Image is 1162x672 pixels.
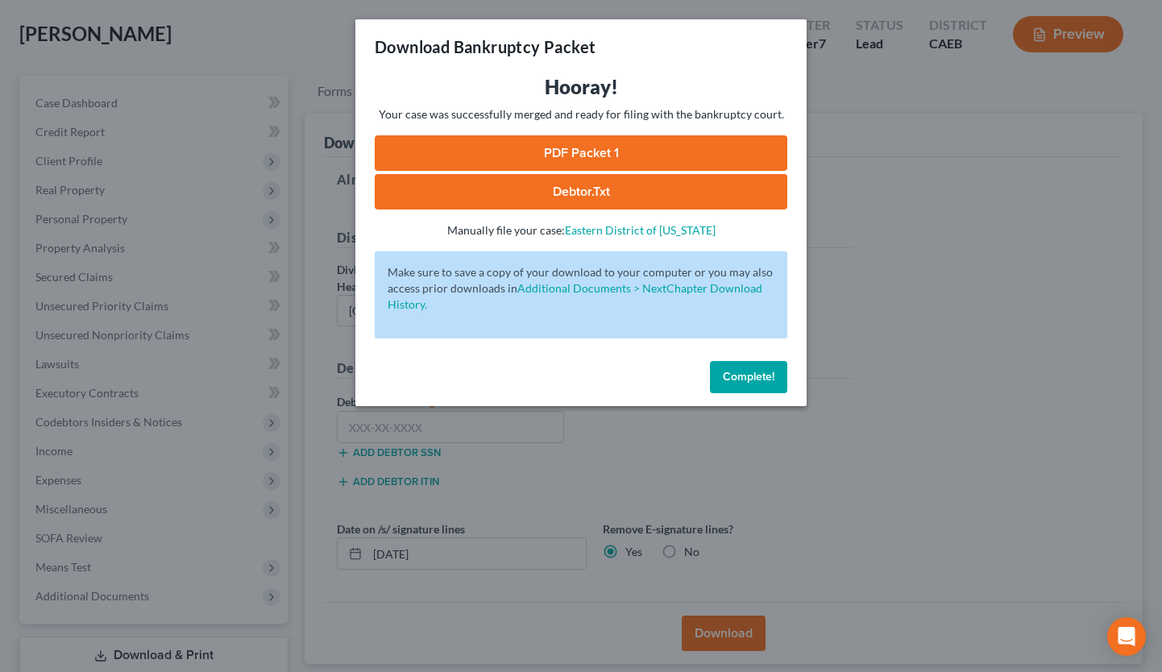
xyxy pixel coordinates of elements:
[375,174,787,209] a: Debtor.txt
[375,135,787,171] a: PDF Packet 1
[388,281,762,311] a: Additional Documents > NextChapter Download History.
[388,264,774,313] p: Make sure to save a copy of your download to your computer or you may also access prior downloads in
[565,223,716,237] a: Eastern District of [US_STATE]
[723,370,774,384] span: Complete!
[375,35,596,58] h3: Download Bankruptcy Packet
[1107,617,1146,656] div: Open Intercom Messenger
[375,106,787,122] p: Your case was successfully merged and ready for filing with the bankruptcy court.
[375,222,787,239] p: Manually file your case:
[375,74,787,100] h3: Hooray!
[710,361,787,393] button: Complete!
